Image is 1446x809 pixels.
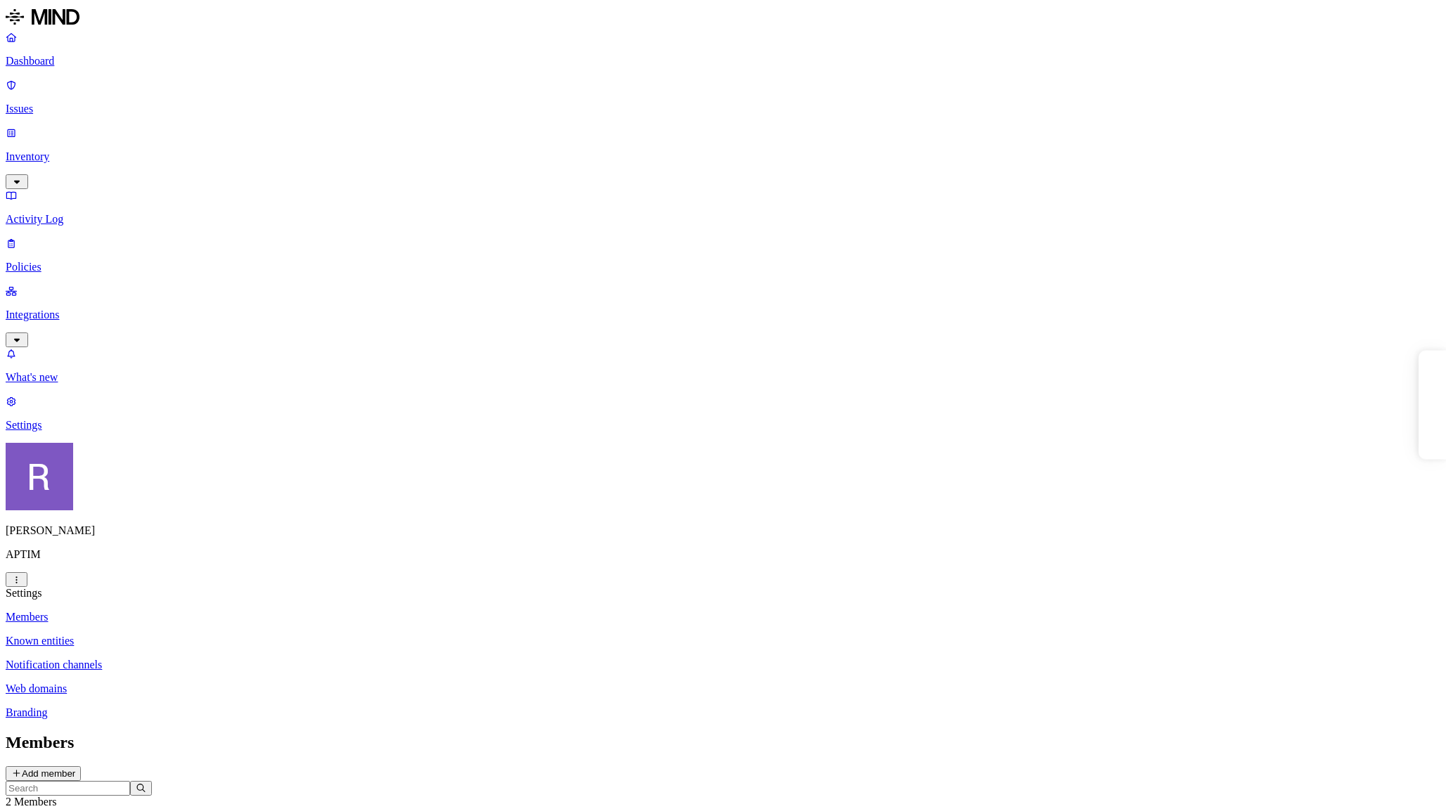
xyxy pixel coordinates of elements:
[6,237,1440,273] a: Policies
[6,766,81,781] button: Add member
[6,419,1440,432] p: Settings
[6,635,1440,647] a: Known entities
[6,796,56,808] span: 2 Members
[6,781,130,796] input: Search
[6,150,1440,163] p: Inventory
[6,611,1440,623] a: Members
[6,103,1440,115] p: Issues
[6,371,1440,384] p: What's new
[6,6,79,28] img: MIND
[6,213,1440,226] p: Activity Log
[6,443,73,510] img: Rich Thompson
[6,31,1440,67] a: Dashboard
[6,285,1440,345] a: Integrations
[6,309,1440,321] p: Integrations
[6,706,1440,719] a: Branding
[6,587,1440,600] div: Settings
[6,261,1440,273] p: Policies
[6,189,1440,226] a: Activity Log
[6,6,1440,31] a: MIND
[6,79,1440,115] a: Issues
[6,347,1440,384] a: What's new
[6,55,1440,67] p: Dashboard
[6,659,1440,671] a: Notification channels
[6,395,1440,432] a: Settings
[6,733,1440,752] h2: Members
[6,548,1440,561] p: APTIM
[6,682,1440,695] a: Web domains
[6,127,1440,187] a: Inventory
